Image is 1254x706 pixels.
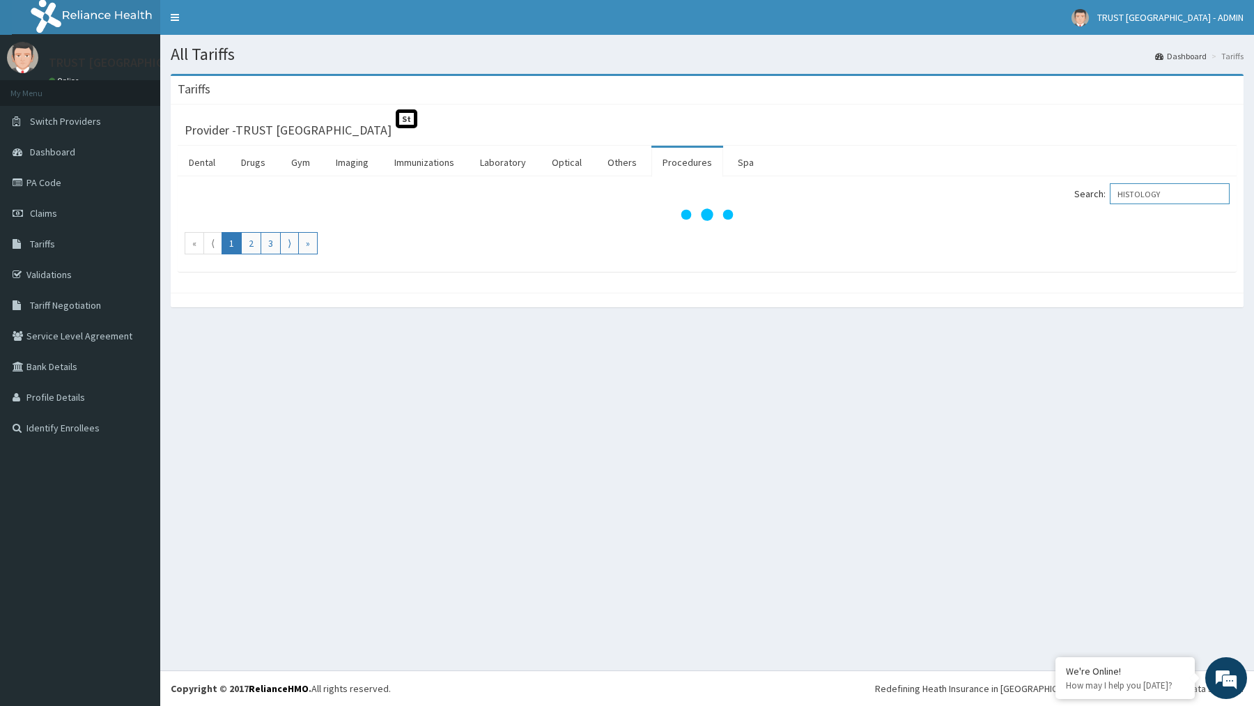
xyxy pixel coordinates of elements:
[26,70,56,105] img: d_794563401_company_1708531726252_794563401
[30,299,101,312] span: Tariff Negotiation
[30,146,75,158] span: Dashboard
[222,232,242,254] a: Go to page number 1
[1110,183,1230,204] input: Search:
[1066,665,1184,677] div: We're Online!
[178,148,226,177] a: Dental
[49,76,82,86] a: Online
[875,682,1244,696] div: Redefining Heath Insurance in [GEOGRAPHIC_DATA] using Telemedicine and Data Science!
[727,148,765,177] a: Spa
[49,56,248,69] p: TRUST [GEOGRAPHIC_DATA] - ADMIN
[185,124,392,137] h3: Provider - TRUST [GEOGRAPHIC_DATA]
[383,148,465,177] a: Immunizations
[30,238,55,250] span: Tariffs
[651,148,723,177] a: Procedures
[7,42,38,73] img: User Image
[1208,50,1244,62] li: Tariffs
[1155,50,1207,62] a: Dashboard
[679,187,735,243] svg: audio-loading
[171,682,311,695] strong: Copyright © 2017 .
[203,232,222,254] a: Go to previous page
[280,232,299,254] a: Go to next page
[298,232,318,254] a: Go to last page
[230,148,277,177] a: Drugs
[1074,183,1230,204] label: Search:
[541,148,593,177] a: Optical
[30,207,57,220] span: Claims
[1071,9,1089,26] img: User Image
[81,176,192,316] span: We're online!
[171,45,1244,63] h1: All Tariffs
[30,115,101,128] span: Switch Providers
[185,232,204,254] a: Go to first page
[160,670,1254,706] footer: All rights reserved.
[241,232,261,254] a: Go to page number 2
[1097,11,1244,24] span: TRUST [GEOGRAPHIC_DATA] - ADMIN
[596,148,648,177] a: Others
[229,7,262,40] div: Minimize live chat window
[178,83,210,95] h3: Tariffs
[261,232,281,254] a: Go to page number 3
[72,78,234,96] div: Chat with us now
[7,381,265,429] textarea: Type your message and hit 'Enter'
[396,109,417,128] span: St
[469,148,537,177] a: Laboratory
[325,148,380,177] a: Imaging
[280,148,321,177] a: Gym
[1066,680,1184,691] p: How may I help you today?
[249,682,309,695] a: RelianceHMO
